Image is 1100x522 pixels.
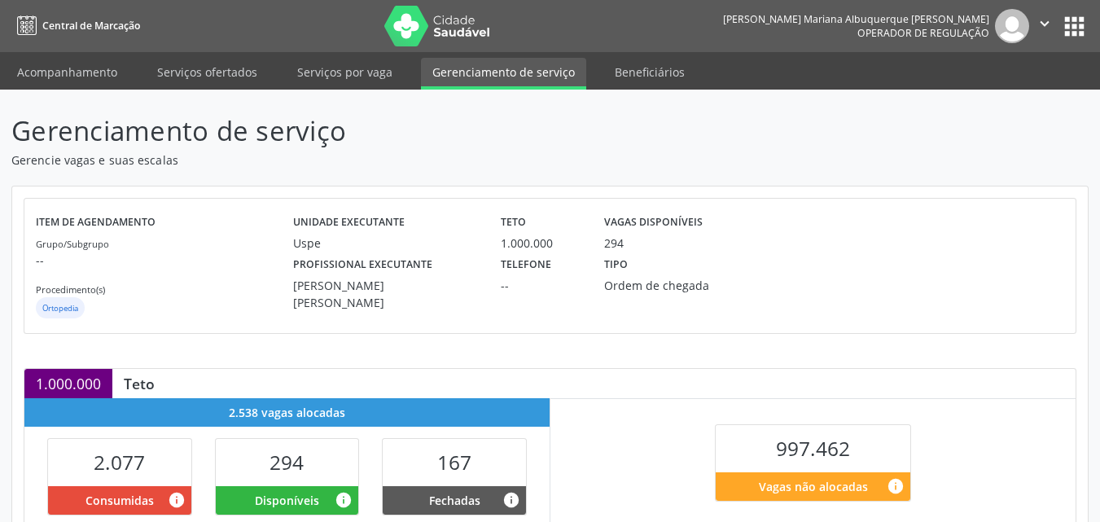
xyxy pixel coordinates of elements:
a: Acompanhamento [6,58,129,86]
span: 167 [437,449,471,476]
i: Vagas alocadas e sem marcações associadas que tiveram sua disponibilidade fechada [502,491,520,509]
span: Consumidas [85,492,154,509]
div: [PERSON_NAME] Mariana Albuquerque [PERSON_NAME] [723,12,989,26]
p: Gerencie vagas e suas escalas [11,151,765,169]
i:  [1036,15,1054,33]
p: Gerenciamento de serviço [11,111,765,151]
span: 997.462 [776,435,850,462]
label: Tipo [604,252,628,277]
a: Serviços ofertados [146,58,269,86]
img: img [995,9,1029,43]
div: 1.000.000 [24,369,112,398]
a: Beneficiários [603,58,696,86]
i: Quantidade de vagas restantes do teto de vagas [887,477,905,495]
div: -- [501,277,581,294]
button: apps [1060,12,1089,41]
label: Unidade executante [293,210,405,235]
span: 2.077 [94,449,145,476]
a: Gerenciamento de serviço [421,58,586,90]
label: Telefone [501,252,551,277]
label: Teto [501,210,526,235]
a: Central de Marcação [11,12,140,39]
span: Disponíveis [255,492,319,509]
div: [PERSON_NAME] [PERSON_NAME] [293,277,478,311]
small: Grupo/Subgrupo [36,238,109,250]
small: Procedimento(s) [36,283,105,296]
div: 294 [604,235,624,252]
div: Uspe [293,235,478,252]
span: Operador de regulação [857,26,989,40]
div: Teto [112,375,166,393]
p: -- [36,252,293,269]
span: Central de Marcação [42,19,140,33]
span: Fechadas [429,492,480,509]
div: 1.000.000 [501,235,581,252]
label: Vagas disponíveis [604,210,703,235]
div: 2.538 vagas alocadas [24,398,550,427]
label: Profissional executante [293,252,432,277]
div: Ordem de chegada [604,277,737,294]
a: Serviços por vaga [286,58,404,86]
span: 294 [270,449,304,476]
button:  [1029,9,1060,43]
i: Vagas alocadas e sem marcações associadas [335,491,353,509]
label: Item de agendamento [36,210,156,235]
small: Ortopedia [42,303,78,314]
span: Vagas não alocadas [759,478,868,495]
i: Vagas alocadas que possuem marcações associadas [168,491,186,509]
